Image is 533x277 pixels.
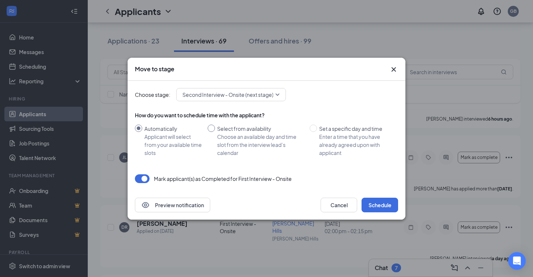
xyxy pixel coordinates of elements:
div: Set a specific day and time [319,125,392,133]
div: How do you want to schedule time with the applicant? [135,111,398,119]
div: Enter a time that you have already agreed upon with applicant [319,133,392,157]
span: Choose stage: [135,91,170,99]
svg: Eye [141,201,150,209]
p: Mark applicant(s) as Completed for First Interview - Onsite [154,175,292,182]
span: Second Interview - Onsite (next stage) [182,89,273,100]
button: Cancel [321,198,357,212]
button: Close [389,65,398,74]
div: Applicant will select from your available time slots [144,133,202,157]
svg: Cross [389,65,398,74]
button: Schedule [362,198,398,212]
div: Select from availability [217,125,304,133]
div: Choose an available day and time slot from the interview lead’s calendar [217,133,304,157]
button: EyePreview notification [135,198,210,212]
div: Automatically [144,125,202,133]
h3: Move to stage [135,65,174,73]
div: Open Intercom Messenger [508,252,526,270]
